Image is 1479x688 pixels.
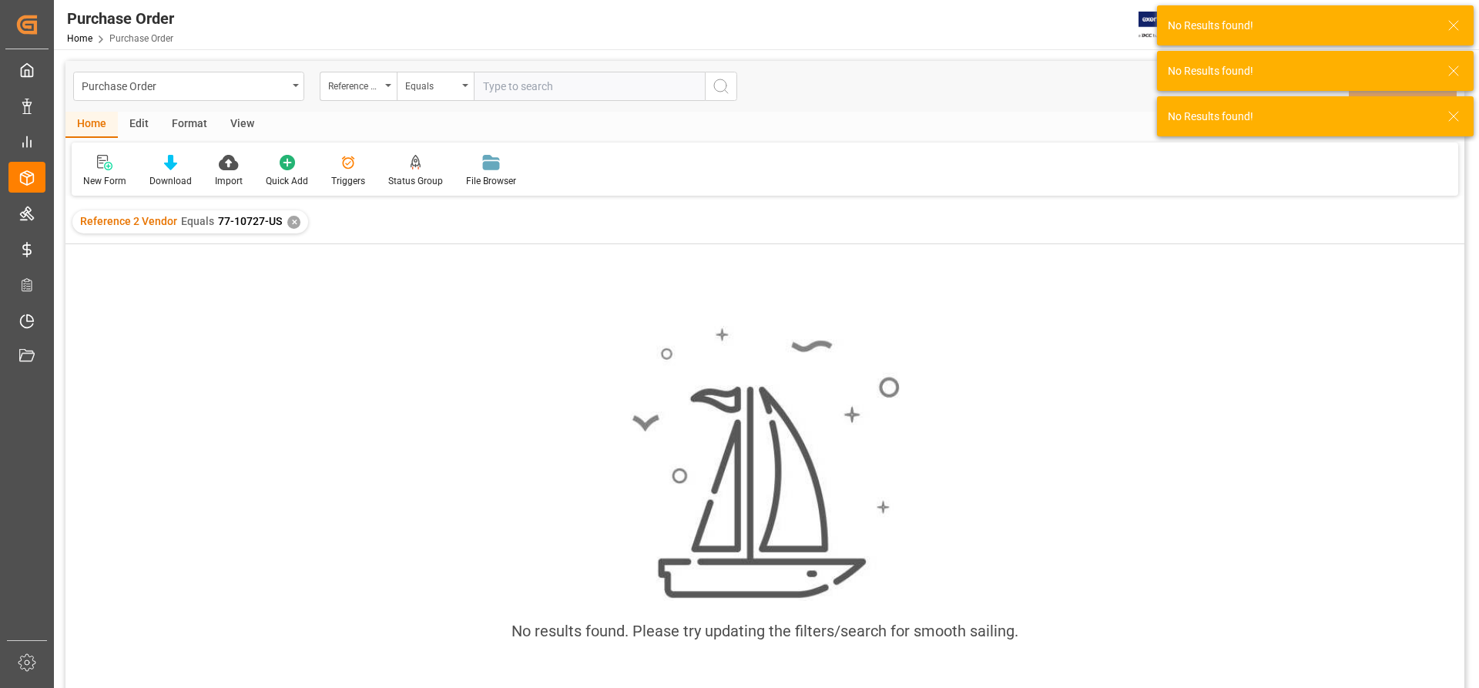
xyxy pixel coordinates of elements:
[82,76,287,95] div: Purchase Order
[287,216,300,229] div: ✕
[67,33,92,44] a: Home
[705,72,737,101] button: search button
[218,215,282,227] span: 77-10727-US
[160,112,219,138] div: Format
[1168,63,1433,79] div: No Results found!
[466,174,516,188] div: File Browser
[65,112,118,138] div: Home
[219,112,266,138] div: View
[80,215,177,227] span: Reference 2 Vendor
[331,174,365,188] div: Triggers
[1168,109,1433,125] div: No Results found!
[1139,12,1192,39] img: Exertis%20JAM%20-%20Email%20Logo.jpg_1722504956.jpg
[118,112,160,138] div: Edit
[73,72,304,101] button: open menu
[1168,18,1433,34] div: No Results found!
[149,174,192,188] div: Download
[320,72,397,101] button: open menu
[67,7,174,30] div: Purchase Order
[83,174,126,188] div: New Form
[328,76,381,93] div: Reference 2 Vendor
[215,174,243,188] div: Import
[511,619,1018,643] div: No results found. Please try updating the filters/search for smooth sailing.
[405,76,458,93] div: Equals
[630,326,900,601] img: smooth_sailing.jpeg
[397,72,474,101] button: open menu
[388,174,443,188] div: Status Group
[181,215,214,227] span: Equals
[474,72,705,101] input: Type to search
[266,174,308,188] div: Quick Add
